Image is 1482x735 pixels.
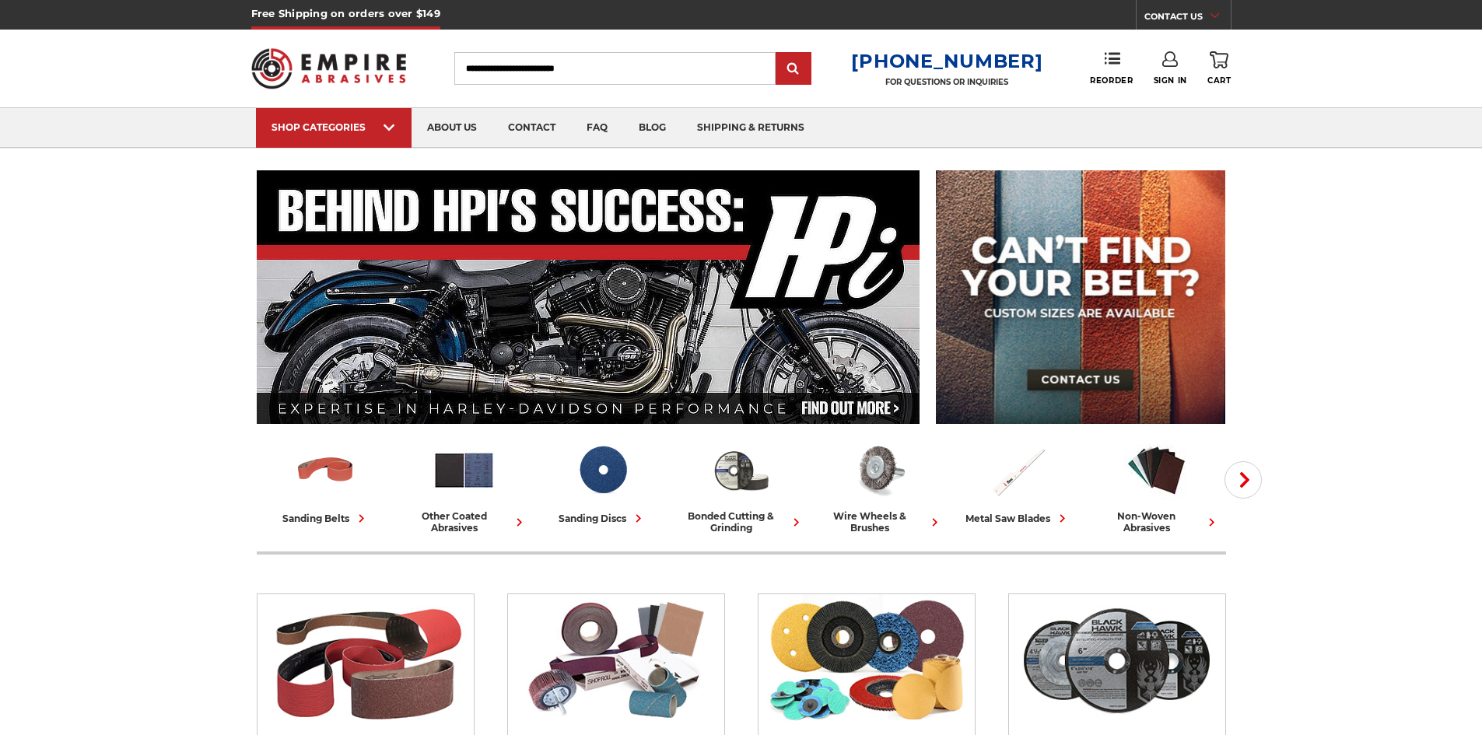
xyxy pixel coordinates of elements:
[401,510,527,534] div: other coated abrasives
[1094,438,1220,534] a: non-woven abrasives
[1124,438,1189,502] img: Non-woven Abrasives
[681,108,820,148] a: shipping & returns
[1207,51,1231,86] a: Cart
[265,594,466,726] img: Sanding Belts
[709,438,773,502] img: Bonded Cutting & Grinding
[1016,594,1217,726] img: Bonded Cutting & Grinding
[766,594,967,726] img: Sanding Discs
[847,438,912,502] img: Wire Wheels & Brushes
[817,438,943,534] a: wire wheels & brushes
[965,510,1070,527] div: metal saw blades
[412,108,492,148] a: about us
[251,38,407,99] img: Empire Abrasives
[401,438,527,534] a: other coated abrasives
[1144,8,1231,30] a: CONTACT US
[1090,51,1133,85] a: Reorder
[559,510,646,527] div: sanding discs
[515,594,716,726] img: Other Coated Abrasives
[492,108,571,148] a: contact
[623,108,681,148] a: blog
[272,121,396,133] div: SHOP CATEGORIES
[817,510,943,534] div: wire wheels & brushes
[1224,461,1262,499] button: Next
[540,438,666,527] a: sanding discs
[1207,75,1231,86] span: Cart
[571,108,623,148] a: faq
[570,438,635,502] img: Sanding Discs
[1090,75,1133,86] span: Reorder
[851,50,1042,72] a: [PHONE_NUMBER]
[1154,75,1187,86] span: Sign In
[1094,510,1220,534] div: non-woven abrasives
[257,170,920,424] img: Banner for an interview featuring Horsepower Inc who makes Harley performance upgrades featured o...
[986,438,1050,502] img: Metal Saw Blades
[293,438,358,502] img: Sanding Belts
[432,438,496,502] img: Other Coated Abrasives
[955,438,1081,527] a: metal saw blades
[936,170,1225,424] img: promo banner for custom belts.
[263,438,389,527] a: sanding belts
[778,54,809,85] input: Submit
[678,510,804,534] div: bonded cutting & grinding
[282,510,370,527] div: sanding belts
[678,438,804,534] a: bonded cutting & grinding
[851,77,1042,87] p: FOR QUESTIONS OR INQUIRIES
